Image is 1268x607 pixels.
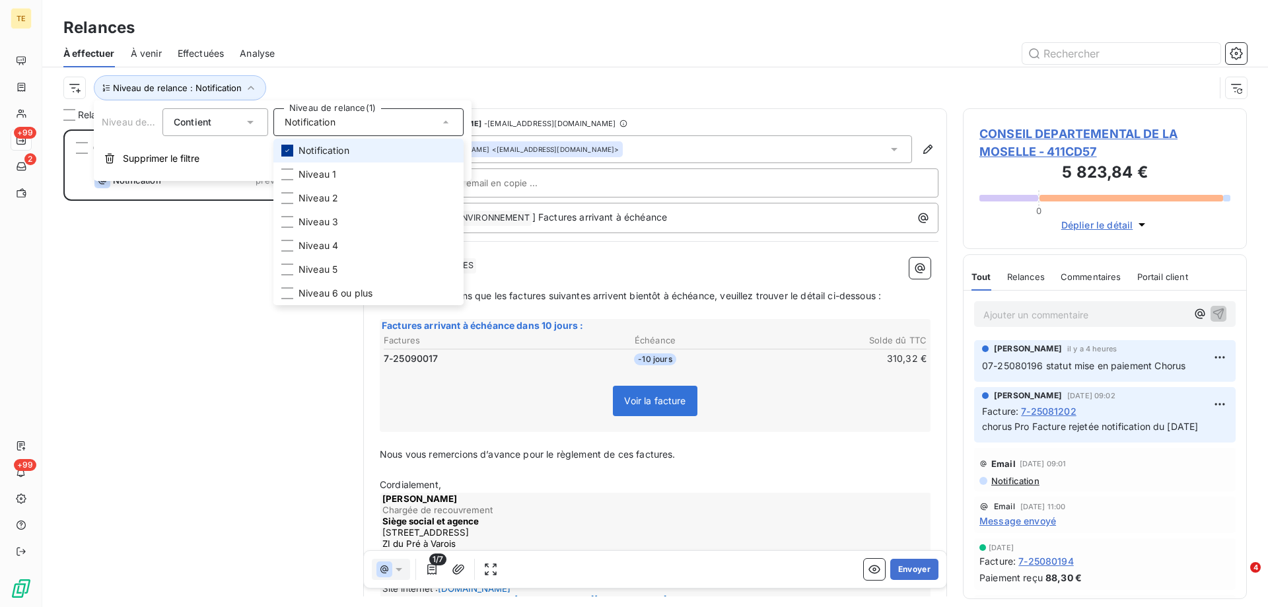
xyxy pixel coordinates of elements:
[102,116,182,127] span: Niveau de relance
[982,360,1185,371] span: 07-25080196 statut mise en paiement Chorus
[979,161,1230,187] h3: 5 823,84 €
[1021,404,1076,418] span: 7-25081202
[299,239,338,252] span: Niveau 4
[429,173,571,193] input: Adresse email en copie ...
[94,75,266,100] button: Niveau de relance : Notification
[382,320,584,331] span: Factures arrivant à échéance dans 10 jours :
[1223,562,1255,594] iframe: Intercom live chat
[240,47,275,60] span: Analyse
[982,404,1018,418] span: Facture :
[131,47,162,60] span: À venir
[11,8,32,29] div: TE
[433,211,532,226] span: TTM ENVIRONNEMENT
[123,152,199,165] span: Supprimer le filtre
[994,343,1062,355] span: [PERSON_NAME]
[1137,271,1188,282] span: Portail client
[565,334,745,347] th: Échéance
[383,334,563,347] th: Factures
[384,352,439,365] span: 7-25090017
[1061,271,1121,282] span: Commentaires
[433,145,619,154] div: <[EMAIL_ADDRESS][DOMAIN_NAME]>
[1018,554,1074,568] span: 7-25080194
[14,459,36,471] span: +99
[634,353,676,365] span: -10 jours
[94,144,472,173] button: Supprimer le filtre
[484,120,616,127] span: - [EMAIL_ADDRESS][DOMAIN_NAME]
[979,554,1016,568] span: Facture :
[979,571,1043,585] span: Paiement reçu
[174,116,211,127] span: Contient
[994,503,1015,511] span: Email
[11,578,32,599] img: Logo LeanPay
[299,144,349,157] span: Notification
[989,544,1014,552] span: [DATE]
[285,116,335,129] span: Notification
[380,479,441,490] span: Cordialement,
[1022,43,1220,64] input: Rechercher
[994,390,1062,402] span: [PERSON_NAME]
[991,458,1016,469] span: Email
[990,476,1039,486] span: Notification
[890,559,938,580] button: Envoyer
[747,351,927,366] td: 310,32 €
[1067,392,1115,400] span: [DATE] 09:02
[380,448,676,460] span: Nous vous remercions d’avance pour le règlement de ces factures.
[93,142,295,153] span: CONSEIL DEPARTEMENTAL DE LA MOSELLE
[1007,271,1045,282] span: Relances
[979,514,1056,528] span: Message envoyé
[113,83,242,93] span: Niveau de relance : Notification
[747,334,927,347] th: Solde dû TTC
[63,47,115,60] span: À effectuer
[1036,205,1041,216] span: 0
[299,263,337,276] span: Niveau 5
[299,215,338,229] span: Niveau 3
[1067,345,1117,353] span: il y a 4 heures
[1020,503,1066,511] span: [DATE] 11:00
[299,168,336,181] span: Niveau 1
[178,47,225,60] span: Effectuées
[1061,218,1133,232] span: Déplier le détail
[532,211,668,223] span: ] Factures arrivant à échéance
[1250,562,1261,573] span: 4
[63,16,135,40] h3: Relances
[63,129,347,607] div: grid
[380,290,881,301] span: Nous vous informons que les factures suivantes arrivent bientôt à échéance, veuillez trouver le d...
[1045,571,1082,585] span: 88,30 €
[979,125,1230,161] span: CONSEIL DEPARTEMENTAL DE LA MOSELLE - 411CD57
[613,386,697,416] span: Voir la facture
[14,127,36,139] span: +99
[299,192,338,205] span: Niveau 2
[429,553,446,565] span: 1/7
[1057,217,1153,232] button: Déplier le détail
[299,287,372,300] span: Niveau 6 ou plus
[24,153,36,165] span: 2
[982,421,1198,432] span: chorus Pro Facture rejetée notification du [DATE]
[78,108,113,122] span: Relance
[1020,460,1067,468] span: [DATE] 09:01
[971,271,991,282] span: Tout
